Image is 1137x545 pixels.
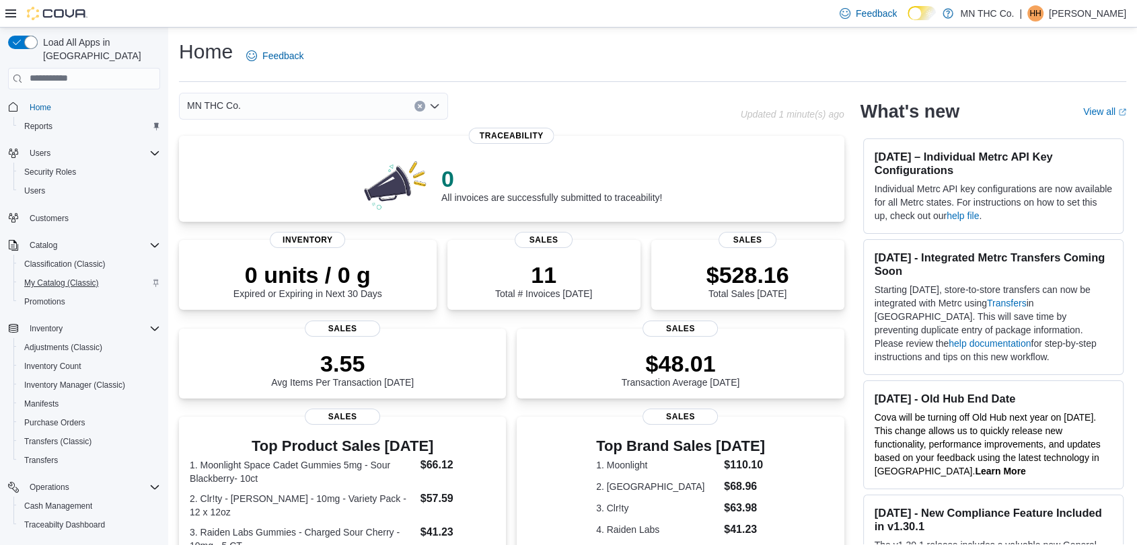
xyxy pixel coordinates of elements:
dd: $66.12 [420,457,496,473]
p: | [1019,5,1022,22]
button: Manifests [13,394,166,413]
span: Load All Apps in [GEOGRAPHIC_DATA] [38,36,160,62]
p: $528.16 [706,261,789,288]
a: Traceabilty Dashboard [19,517,110,533]
h3: [DATE] - New Compliance Feature Included in v1.30.1 [875,506,1112,533]
span: Classification (Classic) [24,259,106,269]
a: Inventory Count [19,358,87,374]
strong: Learn More [975,466,1025,476]
button: Users [13,181,166,200]
button: My Catalog (Classic) [13,274,166,292]
span: My Catalog (Classic) [24,278,99,288]
span: Operations [24,479,160,495]
dd: $63.98 [724,500,765,516]
span: Feedback [856,7,897,20]
button: Traceabilty Dashboard [13,515,166,534]
dd: $41.23 [724,521,765,538]
a: Transfers (Classic) [19,433,97,450]
span: Reports [19,118,160,134]
span: Adjustments (Classic) [24,342,102,353]
button: Open list of options [429,101,440,112]
dd: $68.96 [724,478,765,495]
a: Cash Management [19,498,98,514]
button: Classification (Classic) [13,255,166,274]
span: Manifests [19,396,160,412]
a: My Catalog (Classic) [19,275,104,291]
span: Sales [643,321,718,337]
span: Home [24,99,160,116]
span: Cash Management [24,501,92,511]
dd: $41.23 [420,524,496,540]
a: Users [19,183,50,199]
span: HH [1029,5,1041,22]
div: All invoices are successfully submitted to traceability! [441,165,662,203]
span: Adjustments (Classic) [19,339,160,355]
h3: [DATE] - Old Hub End Date [875,392,1112,405]
img: 0 [361,157,431,211]
span: Customers [30,213,69,224]
h3: Top Brand Sales [DATE] [596,438,765,454]
h1: Home [179,38,233,65]
p: 0 [441,165,662,192]
span: Operations [30,482,69,493]
span: Users [24,185,45,196]
button: Inventory Count [13,357,166,376]
button: Security Roles [13,163,166,181]
button: Customers [3,208,166,228]
button: Promotions [13,292,166,311]
dd: $57.59 [420,491,496,507]
div: Total Sales [DATE] [706,261,789,299]
a: Feedback [241,42,309,69]
span: Sales [643,409,718,425]
span: Transfers (Classic) [24,436,91,447]
a: Transfers [987,298,1027,308]
span: Inventory [24,321,160,337]
p: Starting [DATE], store-to-store transfers can now be integrated with Metrc using in [GEOGRAPHIC_D... [875,283,1112,364]
a: Classification (Classic) [19,256,111,272]
span: Transfers (Classic) [19,433,160,450]
a: Reports [19,118,58,134]
p: Individual Metrc API key configurations are now available for all Metrc states. For instructions ... [875,182,1112,222]
span: My Catalog (Classic) [19,275,160,291]
input: Dark Mode [908,6,936,20]
p: [PERSON_NAME] [1049,5,1126,22]
span: Inventory Manager (Classic) [24,380,125,390]
span: Transfers [19,452,160,468]
dd: $110.10 [724,457,765,473]
p: Updated 1 minute(s) ago [740,109,844,120]
p: MN THC Co. [960,5,1014,22]
button: Users [24,145,56,161]
a: help documentation [949,338,1031,349]
span: Inventory [270,232,345,248]
span: Traceabilty Dashboard [24,519,105,530]
button: Clear input [414,101,425,112]
p: 11 [495,261,592,288]
a: Home [24,99,57,116]
span: Transfers [24,455,58,466]
span: Users [19,183,160,199]
button: Home [3,97,166,117]
p: $48.01 [622,350,740,377]
a: Manifests [19,396,64,412]
span: Sales [305,409,380,425]
button: Inventory Manager (Classic) [13,376,166,394]
a: Security Roles [19,164,81,180]
dt: 2. Clr!ty - [PERSON_NAME] - 10mg - Variety Pack - 12 x 12oz [190,492,415,519]
button: Users [3,144,166,163]
a: Inventory Manager (Classic) [19,377,131,393]
p: 3.55 [271,350,414,377]
span: Cova will be turning off Old Hub next year on [DATE]. This change allows us to quickly release ne... [875,412,1101,476]
span: Inventory Count [19,358,160,374]
span: Users [24,145,160,161]
span: Customers [24,210,160,226]
button: Purchase Orders [13,413,166,432]
span: Inventory Manager (Classic) [19,377,160,393]
span: Inventory Count [24,361,81,372]
a: help file [947,210,979,221]
a: Adjustments (Classic) [19,339,108,355]
span: Promotions [19,294,160,310]
h3: [DATE] – Individual Metrc API Key Configurations [875,150,1112,177]
dt: 1. Moonlight Space Cadet Gummies 5mg - Sour Blackberry- 10ct [190,458,415,485]
span: Manifests [24,399,59,409]
a: View allExternal link [1083,106,1126,117]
